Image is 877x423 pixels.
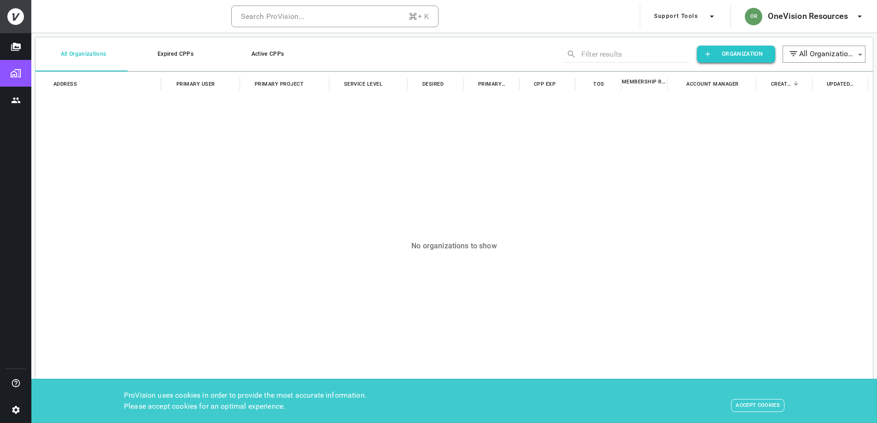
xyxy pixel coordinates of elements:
button: Active CPPs [220,37,312,71]
div: Please accept cookies for an optimal experience. [124,401,367,412]
div: + K [408,10,429,23]
span: CPP Exp [534,79,556,89]
input: Filter results [581,47,676,61]
button: OROneVision Resources [741,5,868,28]
div: Search ProVision... [241,10,305,23]
span: Desired [422,79,444,89]
span: Account manager [686,79,739,89]
button: Expired CPPs [128,37,220,71]
button: All Organizations [35,37,128,71]
span: Created at [771,79,793,89]
span: Primary day1 [478,79,506,89]
h6: OneVision Resources [768,10,848,23]
span: Primary project [255,79,304,89]
button: Search ProVision...+ K [231,6,438,28]
span: TOS [593,79,604,89]
div: OR [745,8,762,25]
button: Organization [697,46,775,63]
span: Service level [344,79,383,89]
button: Support Tools [650,5,720,28]
div: ProVision uses cookies in order to provide the most accurate information. [124,390,367,401]
span: Primary user [176,79,215,89]
span: All Organizations [799,49,854,59]
span: Updated at [827,79,855,89]
span: Membership Registered [622,77,668,87]
span: Address [53,79,77,89]
img: Organizations page icon [10,68,21,79]
button: Accept Cookies [731,399,784,412]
